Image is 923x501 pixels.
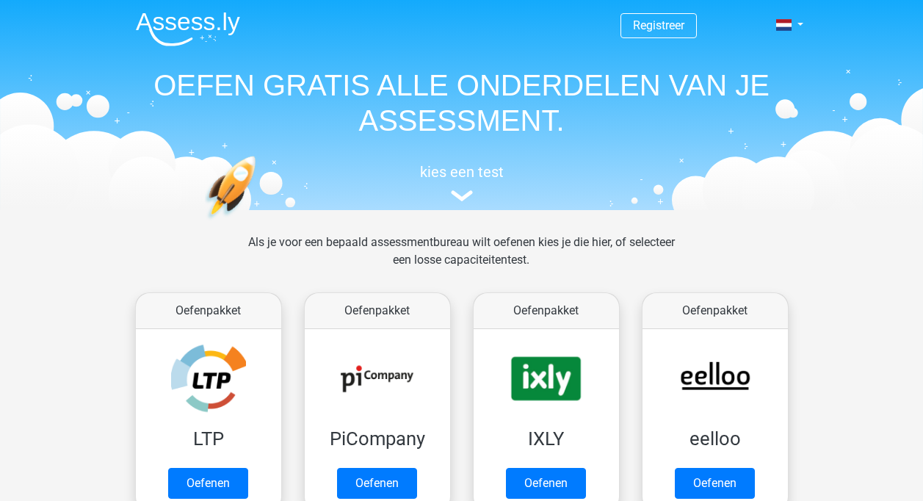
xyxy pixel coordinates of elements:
[124,68,800,138] h1: OEFEN GRATIS ALLE ONDERDELEN VAN JE ASSESSMENT.
[506,468,586,499] a: Oefenen
[124,163,800,202] a: kies een test
[633,18,684,32] a: Registreer
[337,468,417,499] a: Oefenen
[675,468,755,499] a: Oefenen
[236,234,687,286] div: Als je voor een bepaald assessmentbureau wilt oefenen kies je die hier, of selecteer een losse ca...
[205,156,313,289] img: oefenen
[124,163,800,181] h5: kies een test
[136,12,240,46] img: Assessly
[451,190,473,201] img: assessment
[168,468,248,499] a: Oefenen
